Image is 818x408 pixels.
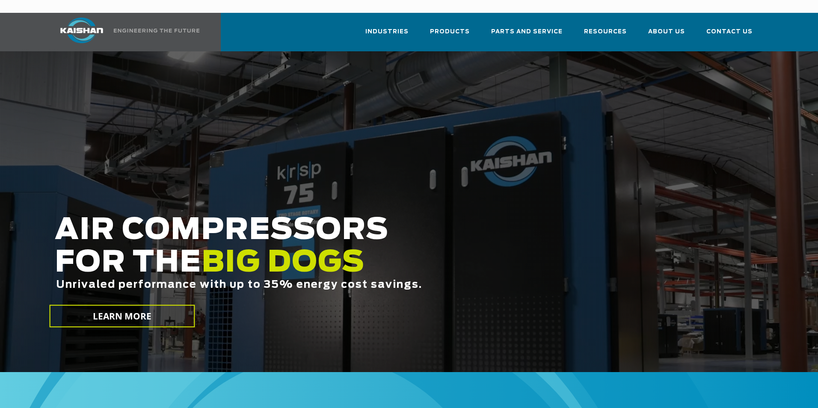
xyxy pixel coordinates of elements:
[50,18,114,43] img: kaishan logo
[114,29,199,33] img: Engineering the future
[584,21,627,50] a: Resources
[584,27,627,37] span: Resources
[55,214,643,317] h2: AIR COMPRESSORS FOR THE
[491,21,563,50] a: Parts and Service
[93,310,152,322] span: LEARN MORE
[50,13,201,51] a: Kaishan USA
[648,21,685,50] a: About Us
[706,27,753,37] span: Contact Us
[365,27,409,37] span: Industries
[202,248,365,278] span: BIG DOGS
[56,280,422,290] span: Unrivaled performance with up to 35% energy cost savings.
[365,21,409,50] a: Industries
[491,27,563,37] span: Parts and Service
[430,27,470,37] span: Products
[648,27,685,37] span: About Us
[430,21,470,50] a: Products
[50,305,195,328] a: LEARN MORE
[706,21,753,50] a: Contact Us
